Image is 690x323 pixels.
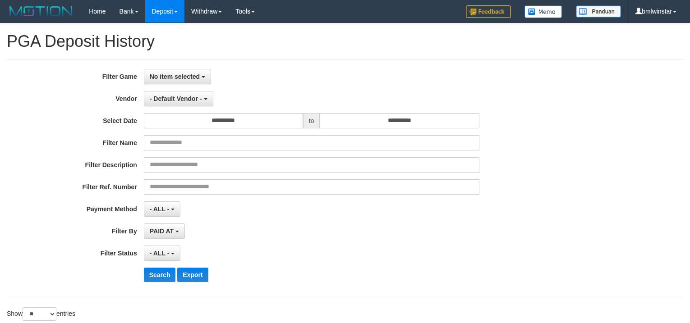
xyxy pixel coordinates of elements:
select: Showentries [23,307,56,321]
span: - Default Vendor - [150,95,202,102]
button: Search [144,268,176,282]
h1: PGA Deposit History [7,32,683,50]
label: Show entries [7,307,75,321]
button: - ALL - [144,201,180,217]
img: MOTION_logo.png [7,5,75,18]
button: No item selected [144,69,211,84]
button: - Default Vendor - [144,91,213,106]
button: - ALL - [144,246,180,261]
img: Button%20Memo.svg [524,5,562,18]
span: PAID AT [150,227,174,235]
span: No item selected [150,73,200,80]
img: panduan.png [576,5,621,18]
span: - ALL - [150,250,170,257]
span: - ALL - [150,205,170,213]
button: Export [177,268,208,282]
img: Feedback.jpg [466,5,511,18]
span: to [303,113,320,128]
button: PAID AT [144,223,185,239]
